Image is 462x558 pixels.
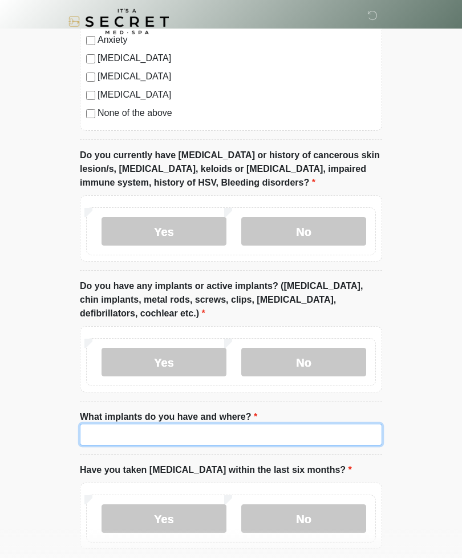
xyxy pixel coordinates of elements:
[86,91,95,100] input: [MEDICAL_DATA]
[98,88,376,102] label: [MEDICAL_DATA]
[102,348,226,376] label: Yes
[102,217,226,246] label: Yes
[241,217,366,246] label: No
[80,279,382,320] label: Do you have any implants or active implants? ([MEDICAL_DATA], chin implants, metal rods, screws, ...
[98,70,376,83] label: [MEDICAL_DATA]
[80,410,257,424] label: What implants do you have and where?
[86,54,95,63] input: [MEDICAL_DATA]
[68,9,169,34] img: It's A Secret Med Spa Logo
[86,73,95,82] input: [MEDICAL_DATA]
[80,463,352,477] label: Have you taken [MEDICAL_DATA] within the last six months?
[102,504,226,533] label: Yes
[80,148,382,190] label: Do you currently have [MEDICAL_DATA] or history of cancerous skin lesion/s, [MEDICAL_DATA], keloi...
[98,106,376,120] label: None of the above
[98,51,376,65] label: [MEDICAL_DATA]
[86,109,95,118] input: None of the above
[241,504,366,533] label: No
[241,348,366,376] label: No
